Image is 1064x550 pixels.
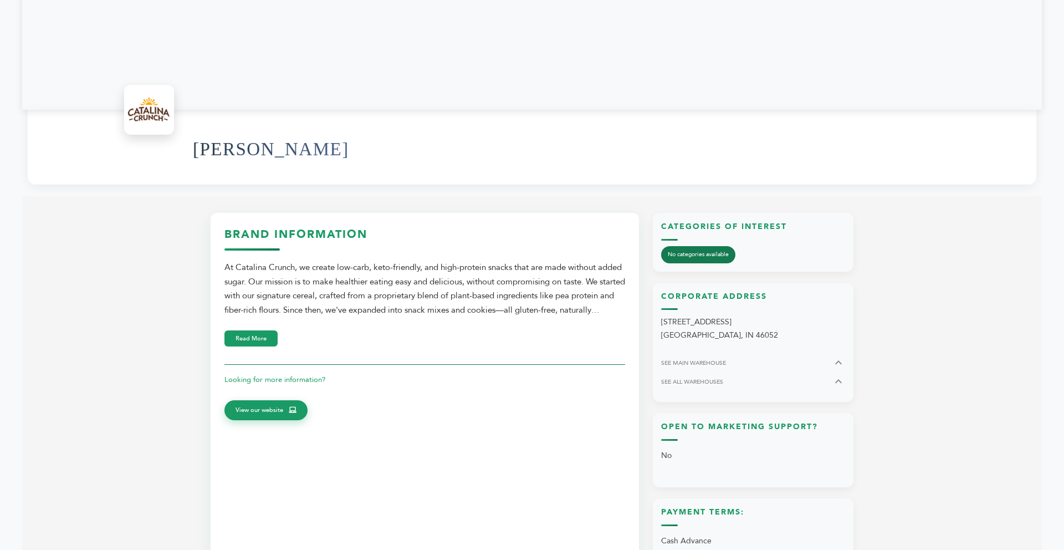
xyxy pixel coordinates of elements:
button: SEE ALL WAREHOUSES [661,375,845,388]
p: Looking for more information? [224,373,625,386]
img: Catalina Snacks Logo [127,88,171,132]
div: At Catalina Crunch, we create low-carb, keto-friendly, and high-protein snacks that are made with... [224,261,625,317]
span: No categories available [661,246,735,263]
h3: Open to Marketing Support? [661,421,845,441]
h1: [PERSON_NAME] [193,122,349,176]
span: View our website [236,405,283,415]
span: SEE MAIN WAREHOUSE [661,359,726,367]
h3: Payment Terms: [661,507,845,526]
p: No [661,446,845,465]
button: Read More [224,330,278,347]
h3: Corporate Address [661,291,845,310]
a: View our website [224,400,308,420]
p: [STREET_ADDRESS] [GEOGRAPHIC_DATA], IN 46052 [661,315,845,342]
span: SEE ALL WAREHOUSES [661,378,723,386]
h3: Categories of Interest [661,221,845,241]
button: SEE MAIN WAREHOUSE [661,356,845,369]
h3: Brand Information [224,227,625,251]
